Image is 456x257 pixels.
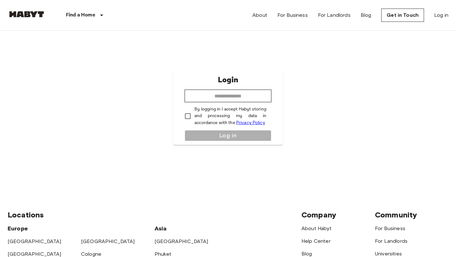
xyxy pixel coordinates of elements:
p: Find a Home [66,11,95,19]
span: Locations [8,210,44,219]
a: Cologne [81,251,101,257]
a: About Habyt [301,225,332,231]
a: Universities [375,251,402,257]
span: Community [375,210,417,219]
a: Get in Touch [381,9,424,22]
a: Log in [434,11,448,19]
p: By logging in I accept Habyt storing and processing my data in accordance with the [194,106,266,126]
span: Europe [8,225,28,232]
a: For Business [277,11,308,19]
a: About [252,11,267,19]
a: For Business [375,225,405,231]
span: Company [301,210,336,219]
a: [GEOGRAPHIC_DATA] [8,251,61,257]
a: Blog [301,251,312,257]
a: Phuket [155,251,171,257]
a: Blog [361,11,371,19]
a: For Landlords [318,11,351,19]
p: Login [218,74,238,86]
a: For Landlords [375,238,408,244]
a: [GEOGRAPHIC_DATA] [155,238,208,244]
a: Help Center [301,238,331,244]
a: [GEOGRAPHIC_DATA] [8,238,61,244]
span: Asia [155,225,167,232]
a: Privacy Policy [236,120,265,125]
img: Habyt [8,11,46,17]
a: [GEOGRAPHIC_DATA] [81,238,135,244]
